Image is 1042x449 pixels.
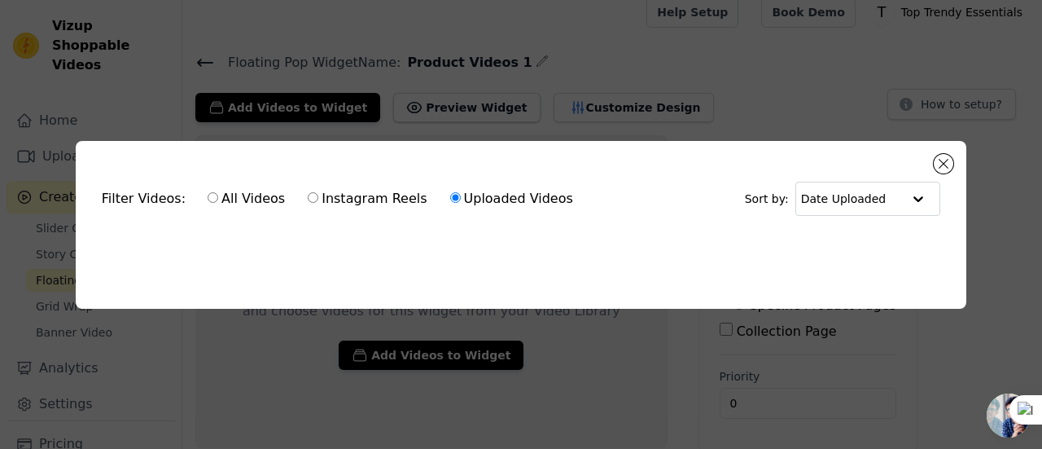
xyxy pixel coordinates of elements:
[307,188,427,209] label: Instagram Reels
[987,394,1031,438] a: Open chat
[934,154,953,174] button: Close modal
[102,180,582,218] div: Filter Videos:
[745,182,941,216] div: Sort by:
[449,188,574,209] label: Uploaded Videos
[207,188,286,209] label: All Videos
